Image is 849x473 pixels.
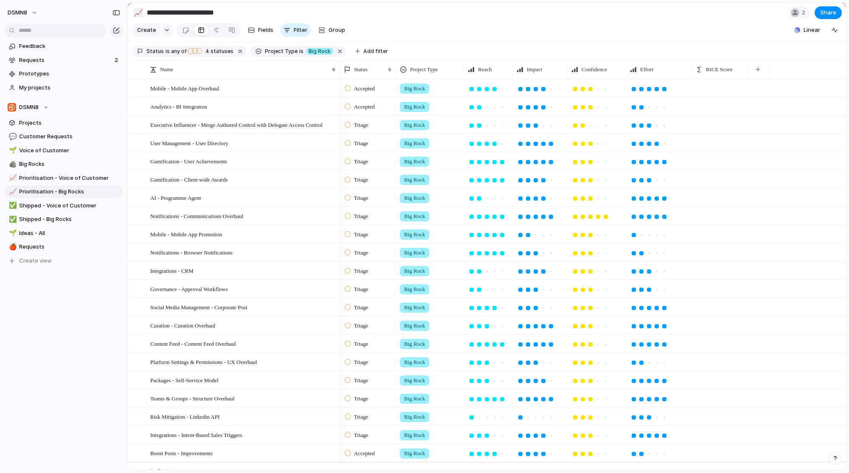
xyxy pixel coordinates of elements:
button: DSMN8 [4,101,123,114]
button: 💬 [8,132,16,141]
span: Triage [354,249,368,257]
span: Prioritisation - Big Rocks [19,188,120,196]
span: Impact [527,65,542,74]
div: 🍎 [9,242,15,252]
span: Big Rock [404,376,425,385]
span: Big Rock [404,340,425,348]
span: Gamification - User Achievements [150,156,227,166]
span: Triage [354,322,368,330]
button: 4 statuses [187,47,235,56]
span: Triage [354,139,368,148]
span: Big Rock [404,267,425,275]
span: Packages - Self-Service Model [150,375,219,385]
span: Accepted [354,84,375,93]
span: Big Rock [404,431,425,439]
span: Project Type [265,48,298,55]
span: Governance - Approval Workflows [150,284,228,294]
span: Prototypes [19,70,120,78]
button: Big Rock [304,47,335,56]
span: User Management - User Directory [150,138,228,148]
span: Mobile - Mobile App Overhaul [150,83,219,93]
span: Triage [354,358,368,367]
button: 📈 [8,188,16,196]
span: Big Rock [404,194,425,202]
span: Feedback [19,42,120,50]
a: Prototypes [4,67,123,80]
span: Triage [354,230,368,239]
span: Integrations - CRM [150,266,194,275]
span: Big Rock [404,395,425,403]
span: Voice of Customer [19,146,120,155]
a: 📈Prioritisation - Big Rocks [4,185,123,198]
span: Triage [354,194,368,202]
a: 🪨Big Rocks [4,158,123,171]
button: ✅ [8,215,16,224]
span: Ideas - All [19,229,120,238]
div: 🪨 [9,160,15,169]
span: DSMN8 [8,8,27,17]
span: Triage [354,376,368,385]
span: 2 [115,56,120,64]
span: Big Rock [404,157,425,166]
span: RICE Score [706,65,732,74]
span: Status [354,65,368,74]
span: 2 [802,8,808,17]
span: Triage [354,340,368,348]
span: Gamification - Client-wide Awards [150,174,228,184]
span: Add filter [363,48,388,55]
div: 💬 [9,132,15,142]
span: Effort [640,65,653,74]
div: ✅Shipped - Big Rocks [4,213,123,226]
span: Boost Posts - Improvements [150,448,213,458]
span: Big Rock [404,103,425,111]
div: ✅ [9,215,15,224]
a: Requests2 [4,54,123,67]
span: Projects [19,119,120,127]
button: 🌱 [8,146,16,155]
div: ✅Shipped - Voice of Customer [4,199,123,212]
span: Risk Mitigation - Linkedin API [150,411,219,421]
a: 📈Prioritisation - Voice of Customer [4,172,123,185]
button: 📈 [8,174,16,182]
button: Filter [280,23,311,37]
span: Customer Requests [19,132,120,141]
button: Group [314,23,349,37]
div: 🌱 [9,228,15,238]
span: Triage [354,267,368,275]
span: Big Rock [404,121,425,129]
span: Share [820,8,836,17]
span: Curation - Curation Overhaul [150,320,215,330]
span: Shipped - Big Rocks [19,215,120,224]
span: Notifications - Communications Overhaul [150,211,243,221]
a: Feedback [4,40,123,53]
a: 🌱Voice of Customer [4,144,123,157]
button: Fields [245,23,277,37]
button: Share [815,6,842,19]
span: Executive Influencer - Merge Authored Control with Delegate Access Control [150,120,323,129]
span: Big Rock [404,358,425,367]
span: Create [137,26,156,34]
button: DSMN8 [4,6,42,20]
button: 📈 [132,6,145,20]
span: is [166,48,170,55]
button: Linear [791,24,824,36]
span: Reach [478,65,492,74]
span: Triage [354,121,368,129]
span: statuses [203,48,233,55]
span: Big Rock [404,303,425,312]
span: Analytics - BI Integration [150,101,207,111]
span: Social Media Management - Corporate Post [150,302,247,312]
button: 🌱 [8,229,16,238]
span: Triage [354,212,368,221]
span: Big Rock [309,48,331,55]
span: Triage [354,285,368,294]
span: Triage [354,157,368,166]
div: 📈 [9,187,15,197]
span: Accepted [354,449,375,458]
span: 4 [203,48,211,54]
span: Shipped - Voice of Customer [19,202,120,210]
div: 🍎Requests [4,241,123,253]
